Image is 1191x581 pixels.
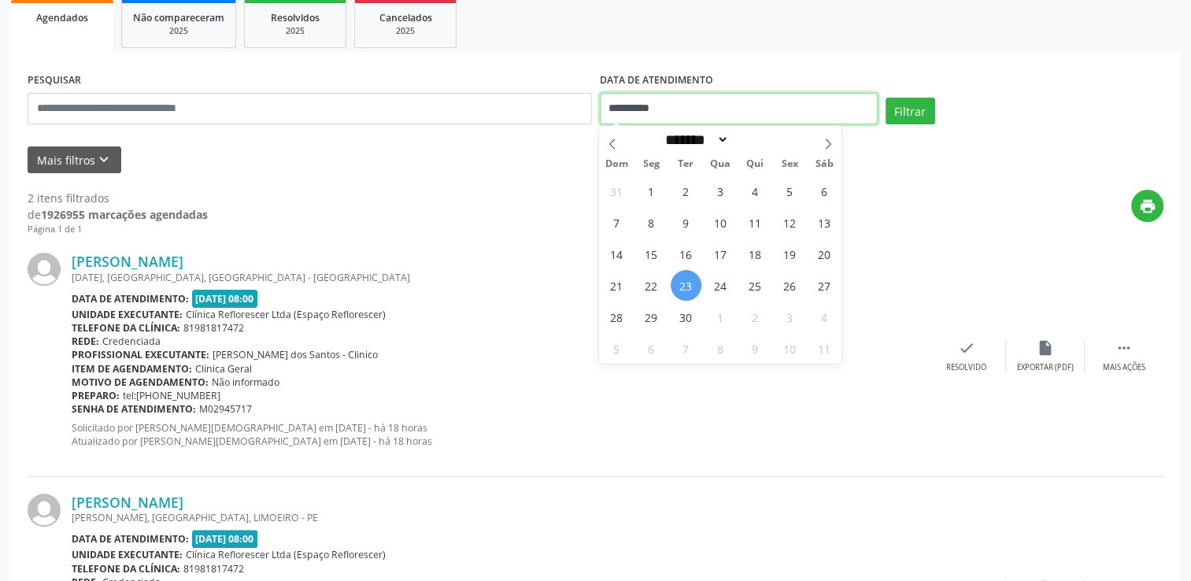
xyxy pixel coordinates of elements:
[366,25,445,37] div: 2025
[271,11,320,24] span: Resolvidos
[671,239,701,269] span: Setembro 16, 2025
[1131,190,1163,222] button: print
[775,333,805,364] span: Outubro 10, 2025
[72,308,183,321] b: Unidade executante:
[809,302,840,332] span: Outubro 4, 2025
[28,253,61,286] img: img
[1115,339,1133,357] i: 
[72,335,99,348] b: Rede:
[775,176,805,206] span: Setembro 5, 2025
[256,25,335,37] div: 2025
[72,292,189,305] b: Data de atendimento:
[72,321,180,335] b: Telefone da clínica:
[601,302,632,332] span: Setembro 28, 2025
[671,270,701,301] span: Setembro 23, 2025
[740,270,771,301] span: Setembro 25, 2025
[72,421,927,448] p: Solicitado por [PERSON_NAME][DEMOGRAPHIC_DATA] em [DATE] - há 18 horas Atualizado por [PERSON_NAM...
[72,389,120,402] b: Preparo:
[668,159,703,169] span: Ter
[705,239,736,269] span: Setembro 17, 2025
[775,270,805,301] span: Setembro 26, 2025
[775,302,805,332] span: Outubro 3, 2025
[28,146,121,174] button: Mais filtroskeyboard_arrow_down
[740,333,771,364] span: Outubro 9, 2025
[72,348,209,361] b: Profissional executante:
[28,223,208,236] div: Página 1 de 1
[28,190,208,206] div: 2 itens filtrados
[705,176,736,206] span: Setembro 3, 2025
[946,362,986,373] div: Resolvido
[183,562,244,575] span: 81981817472
[886,98,935,124] button: Filtrar
[72,271,927,284] div: [DATE], [GEOGRAPHIC_DATA], [GEOGRAPHIC_DATA] - [GEOGRAPHIC_DATA]
[729,131,781,148] input: Year
[740,239,771,269] span: Setembro 18, 2025
[41,207,208,222] strong: 1926955 marcações agendadas
[195,362,252,376] span: Clinica Geral
[72,494,183,511] a: [PERSON_NAME]
[192,290,258,308] span: [DATE] 08:00
[809,333,840,364] span: Outubro 11, 2025
[636,270,667,301] span: Setembro 22, 2025
[1037,339,1054,357] i: insert_drive_file
[72,362,192,376] b: Item de agendamento:
[636,176,667,206] span: Setembro 1, 2025
[28,494,61,527] img: img
[601,333,632,364] span: Outubro 5, 2025
[28,68,81,93] label: PESQUISAR
[186,548,386,561] span: Clínica Reflorescer Ltda (Espaço Reflorescer)
[703,159,738,169] span: Qua
[133,25,224,37] div: 2025
[133,11,224,24] span: Não compareceram
[1017,362,1074,373] div: Exportar (PDF)
[600,68,713,93] label: DATA DE ATENDIMENTO
[95,151,113,168] i: keyboard_arrow_down
[72,376,209,389] b: Motivo de agendamento:
[705,207,736,238] span: Setembro 10, 2025
[599,159,634,169] span: Dom
[186,308,386,321] span: Clínica Reflorescer Ltda (Espaço Reflorescer)
[72,402,196,416] b: Senha de atendimento:
[601,176,632,206] span: Agosto 31, 2025
[123,389,220,402] span: tel:[PHONE_NUMBER]
[671,302,701,332] span: Setembro 30, 2025
[72,253,183,270] a: [PERSON_NAME]
[1139,198,1156,215] i: print
[636,239,667,269] span: Setembro 15, 2025
[36,11,88,24] span: Agendados
[671,333,701,364] span: Outubro 7, 2025
[192,530,258,548] span: [DATE] 08:00
[705,302,736,332] span: Outubro 1, 2025
[72,562,180,575] b: Telefone da clínica:
[634,159,668,169] span: Seg
[636,333,667,364] span: Outubro 6, 2025
[809,270,840,301] span: Setembro 27, 2025
[212,376,279,389] span: Não informado
[740,207,771,238] span: Setembro 11, 2025
[740,176,771,206] span: Setembro 4, 2025
[660,131,730,148] select: Month
[183,321,244,335] span: 81981817472
[671,207,701,238] span: Setembro 9, 2025
[601,270,632,301] span: Setembro 21, 2025
[775,239,805,269] span: Setembro 19, 2025
[379,11,432,24] span: Cancelados
[601,239,632,269] span: Setembro 14, 2025
[705,333,736,364] span: Outubro 8, 2025
[740,302,771,332] span: Outubro 2, 2025
[809,207,840,238] span: Setembro 13, 2025
[705,270,736,301] span: Setembro 24, 2025
[636,207,667,238] span: Setembro 8, 2025
[809,239,840,269] span: Setembro 20, 2025
[213,348,378,361] span: [PERSON_NAME] dos Santos - Clinico
[636,302,667,332] span: Setembro 29, 2025
[671,176,701,206] span: Setembro 2, 2025
[738,159,772,169] span: Qui
[199,402,252,416] span: M02945717
[809,176,840,206] span: Setembro 6, 2025
[807,159,841,169] span: Sáb
[772,159,807,169] span: Sex
[72,532,189,546] b: Data de atendimento:
[102,335,161,348] span: Credenciada
[958,339,975,357] i: check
